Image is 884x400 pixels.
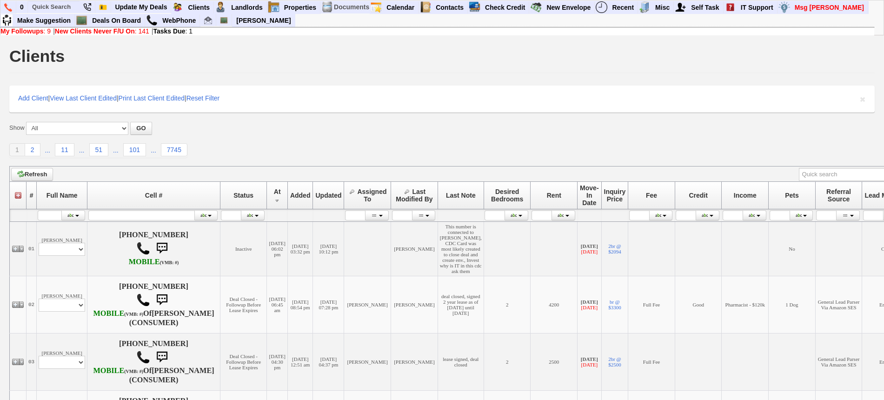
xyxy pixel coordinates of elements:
[50,94,117,102] a: View Last Client Edited
[159,14,200,27] a: WebPhone
[290,192,311,199] span: Added
[274,188,281,195] span: At
[123,143,146,156] a: 101
[484,333,531,390] td: 2
[83,3,91,11] img: phone22.png
[27,333,37,390] td: 03
[287,333,313,390] td: [DATE] 12:51 am
[111,1,171,13] a: Update My Deals
[651,1,674,13] a: Misc
[146,14,158,26] img: call.png
[608,356,621,367] a: 2br @ $2500
[419,1,431,13] img: contact.png
[153,239,171,258] img: sms.png
[9,48,65,65] h1: Clients
[186,94,220,102] a: Reset Filter
[153,291,171,309] img: sms.png
[267,276,287,333] td: [DATE] 06:45 am
[287,276,313,333] td: [DATE] 08:54 pm
[9,124,25,132] label: Show
[675,1,686,13] img: myadd.png
[93,367,143,375] b: T-Mobile USA, Inc.
[689,192,707,199] span: Credit
[76,14,87,26] img: chalkboard.png
[815,333,862,390] td: General Lead Parser Via Amazon SES
[313,221,344,276] td: [DATE] 10:12 pm
[280,1,320,13] a: Properties
[396,188,432,203] span: Last Modified By
[344,276,391,333] td: [PERSON_NAME]
[628,333,675,390] td: Full Fee
[124,312,143,317] font: (VMB: #)
[28,1,80,13] input: Quick Search
[769,276,816,333] td: 1 Dog
[233,192,253,199] span: Status
[215,1,226,13] img: landlord.png
[89,143,109,156] a: 51
[628,276,675,333] td: Full Fee
[778,1,790,13] img: money.png
[27,276,37,333] td: 02
[639,1,651,13] img: officebldg.png
[432,1,468,13] a: Contacts
[313,333,344,390] td: [DATE] 04:37 pm
[129,258,179,266] b: AT&T Wireless
[581,356,598,362] b: [DATE]
[344,333,391,390] td: [PERSON_NAME]
[581,305,598,310] font: [DATE]
[152,309,214,318] b: [PERSON_NAME]
[675,276,722,333] td: Good
[172,1,183,13] img: clients.png
[268,1,279,13] img: properties.png
[9,143,25,156] a: 1
[4,3,12,12] img: phone.png
[160,260,179,265] font: (VMB: #)
[267,221,287,276] td: [DATE] 06:02 pm
[769,221,816,276] td: No
[220,333,267,390] td: Deal Closed - Followup Before Lease Expires
[88,14,145,27] a: Deals On Board
[484,276,531,333] td: 2
[446,192,476,199] span: Last Note
[129,258,160,266] font: MOBILE
[108,144,123,156] a: ...
[391,221,438,276] td: [PERSON_NAME]
[37,333,87,390] td: [PERSON_NAME]
[13,14,75,27] a: Make Suggestion
[0,27,44,35] b: My Followups
[119,94,185,102] a: Print Last Client Edited
[608,1,638,13] a: Recent
[547,192,561,199] span: Rent
[25,143,40,156] a: 2
[89,282,218,327] h4: [PHONE_NUMBER] Of (CONSUMER)
[99,3,107,11] img: Bookmark.png
[370,1,382,13] img: appt_icon.png
[0,27,51,35] a: My Followups: 9
[204,16,212,24] img: jorge@homesweethomeproperties.com
[130,122,152,135] button: GO
[93,367,124,375] font: MOBILE
[580,184,598,207] span: Move-In Date
[136,350,150,364] img: call.png
[267,333,287,390] td: [DATE] 04:30 pm
[146,144,161,156] a: ...
[543,1,595,13] a: New Envelope
[287,221,313,276] td: [DATE] 03:32 pm
[153,27,193,35] a: Tasks Due: 1
[581,299,598,305] b: [DATE]
[161,143,187,156] a: 7745
[438,221,484,276] td: This number is connected to [PERSON_NAME], CDC Card was most likely created to close deal and cre...
[184,1,214,13] a: Clients
[124,369,143,374] font: (VMB: #)
[153,27,186,35] b: Tasks Due
[233,14,294,27] a: [PERSON_NAME]
[55,27,135,35] b: New Clients Never F/U On
[220,221,267,276] td: Inactive
[18,94,48,102] a: Add Client
[40,144,55,156] a: ...
[27,221,37,276] td: 01
[438,333,484,390] td: lease signed, deal closed
[604,188,626,203] span: Inquiry Price
[321,1,333,13] img: docs.png
[646,192,657,199] span: Fee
